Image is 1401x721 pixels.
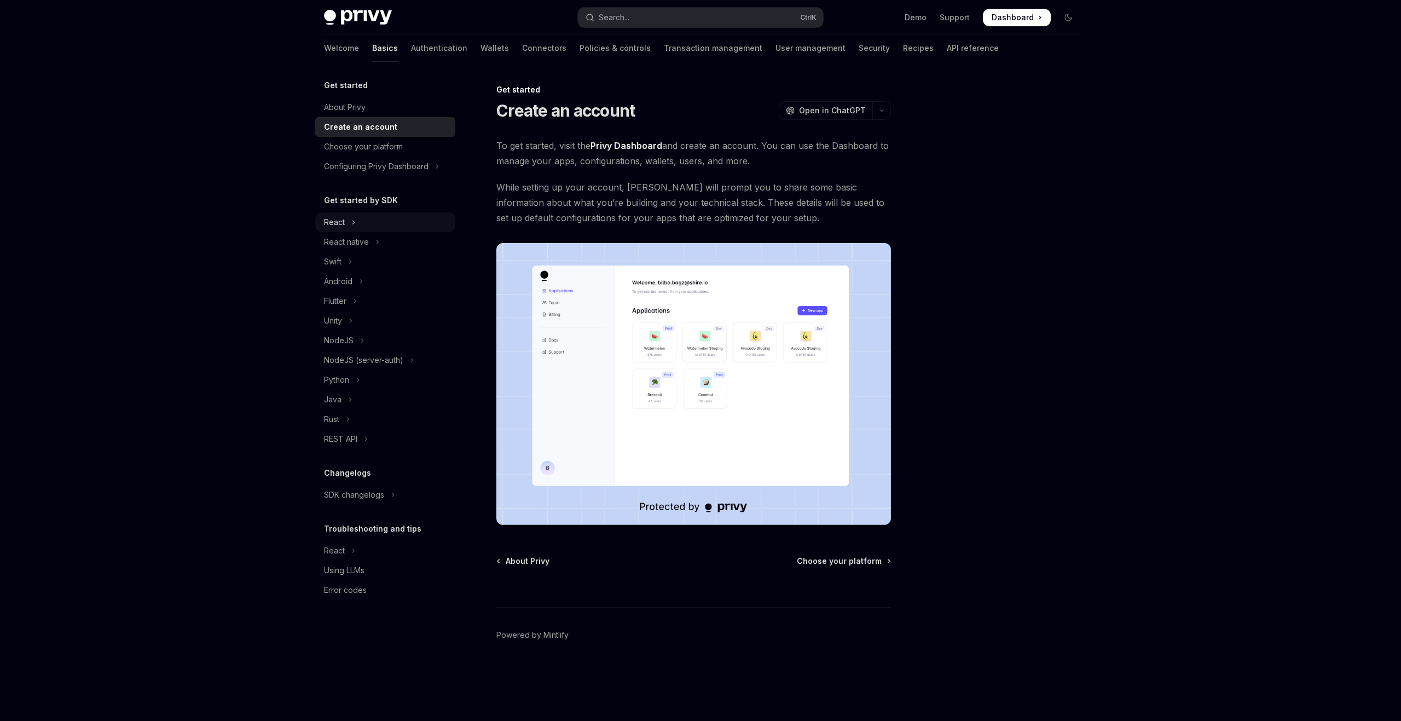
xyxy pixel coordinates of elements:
[315,485,455,505] button: Toggle SDK changelogs section
[324,160,429,173] div: Configuring Privy Dashboard
[324,522,421,535] h5: Troubleshooting and tips
[411,35,467,61] a: Authentication
[992,12,1034,23] span: Dashboard
[324,413,339,426] div: Rust
[324,194,398,207] h5: Get started by SDK
[315,429,455,449] button: Toggle REST API section
[940,12,970,23] a: Support
[324,255,341,268] div: Swift
[324,488,384,501] div: SDK changelogs
[1060,9,1077,26] button: Toggle dark mode
[947,35,999,61] a: API reference
[324,35,359,61] a: Welcome
[315,212,455,232] button: Toggle React section
[324,101,366,114] div: About Privy
[496,84,891,95] div: Get started
[315,580,455,600] a: Error codes
[324,334,354,347] div: NodeJS
[324,584,367,597] div: Error codes
[315,561,455,580] a: Using LLMs
[315,157,455,176] button: Toggle Configuring Privy Dashboard section
[315,350,455,370] button: Toggle NodeJS (server-auth) section
[859,35,890,61] a: Security
[496,101,635,120] h1: Create an account
[903,35,934,61] a: Recipes
[775,35,846,61] a: User management
[324,120,397,134] div: Create an account
[324,314,342,327] div: Unity
[797,556,882,567] span: Choose your platform
[496,180,891,226] span: While setting up your account, [PERSON_NAME] will prompt you to share some basic information abou...
[324,564,364,577] div: Using LLMs
[506,556,549,567] span: About Privy
[315,97,455,117] a: About Privy
[324,235,369,249] div: React native
[315,291,455,311] button: Toggle Flutter section
[590,140,662,152] a: Privy Dashboard
[315,272,455,291] button: Toggle Android section
[522,35,566,61] a: Connectors
[315,390,455,409] button: Toggle Java section
[372,35,398,61] a: Basics
[324,354,403,367] div: NodeJS (server-auth)
[496,138,891,169] span: To get started, visit the and create an account. You can use the Dashboard to manage your apps, c...
[480,35,509,61] a: Wallets
[799,105,866,116] span: Open in ChatGPT
[324,432,357,446] div: REST API
[324,275,352,288] div: Android
[324,373,349,387] div: Python
[324,393,341,406] div: Java
[797,556,890,567] a: Choose your platform
[497,556,549,567] a: About Privy
[324,10,392,25] img: dark logo
[599,11,629,24] div: Search...
[496,630,569,641] a: Powered by Mintlify
[578,8,823,27] button: Open search
[324,79,368,92] h5: Get started
[315,137,455,157] a: Choose your platform
[324,466,371,480] h5: Changelogs
[779,101,872,120] button: Open in ChatGPT
[905,12,927,23] a: Demo
[315,331,455,350] button: Toggle NodeJS section
[580,35,651,61] a: Policies & controls
[315,541,455,561] button: Toggle React section
[315,117,455,137] a: Create an account
[315,252,455,272] button: Toggle Swift section
[496,243,891,525] img: images/Dash.png
[324,140,403,153] div: Choose your platform
[800,13,817,22] span: Ctrl K
[315,370,455,390] button: Toggle Python section
[315,409,455,429] button: Toggle Rust section
[324,544,345,557] div: React
[983,9,1051,26] a: Dashboard
[324,295,346,308] div: Flutter
[315,232,455,252] button: Toggle React native section
[324,216,345,229] div: React
[315,311,455,331] button: Toggle Unity section
[664,35,762,61] a: Transaction management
